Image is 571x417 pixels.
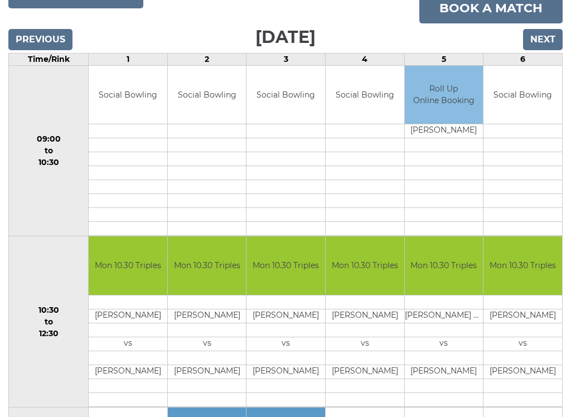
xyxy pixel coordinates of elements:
[326,66,404,124] td: Social Bowling
[405,337,483,351] td: vs
[326,53,405,65] td: 4
[167,53,246,65] td: 2
[168,365,246,379] td: [PERSON_NAME]
[168,337,246,351] td: vs
[483,309,562,323] td: [PERSON_NAME]
[89,66,167,124] td: Social Bowling
[404,53,483,65] td: 5
[168,236,246,295] td: Mon 10.30 Triples
[483,236,562,295] td: Mon 10.30 Triples
[405,309,483,323] td: [PERSON_NAME] SNR
[405,236,483,295] td: Mon 10.30 Triples
[483,66,562,124] td: Social Bowling
[246,66,325,124] td: Social Bowling
[405,124,483,138] td: [PERSON_NAME]
[89,309,167,323] td: [PERSON_NAME]
[9,65,89,236] td: 09:00 to 10:30
[483,337,562,351] td: vs
[246,236,325,295] td: Mon 10.30 Triples
[168,66,246,124] td: Social Bowling
[9,236,89,408] td: 10:30 to 12:30
[9,53,89,65] td: Time/Rink
[483,365,562,379] td: [PERSON_NAME]
[246,365,325,379] td: [PERSON_NAME]
[168,309,246,323] td: [PERSON_NAME]
[405,365,483,379] td: [PERSON_NAME]
[89,365,167,379] td: [PERSON_NAME]
[326,365,404,379] td: [PERSON_NAME]
[326,236,404,295] td: Mon 10.30 Triples
[89,53,168,65] td: 1
[246,53,326,65] td: 3
[89,236,167,295] td: Mon 10.30 Triples
[246,337,325,351] td: vs
[483,53,563,65] td: 6
[8,29,72,50] input: Previous
[326,309,404,323] td: [PERSON_NAME]
[405,66,483,124] td: Roll Up Online Booking
[246,309,325,323] td: [PERSON_NAME]
[89,337,167,351] td: vs
[326,337,404,351] td: vs
[523,29,563,50] input: Next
